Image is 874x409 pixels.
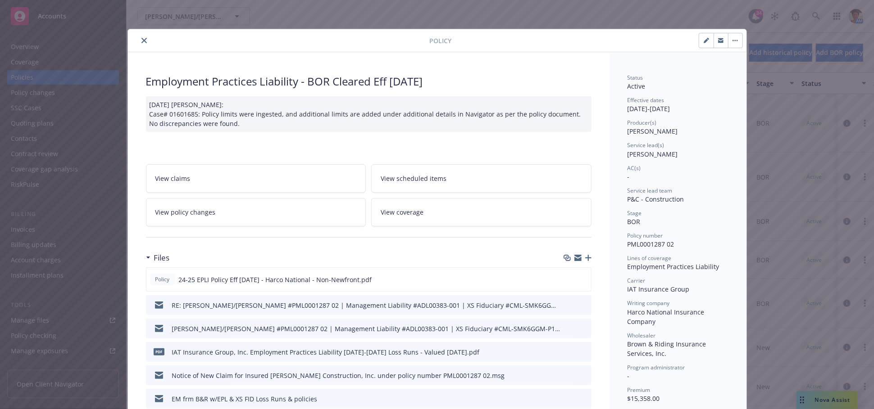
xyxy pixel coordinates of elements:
a: View policy changes [146,198,366,226]
span: View claims [155,174,191,183]
h3: Files [154,252,170,264]
button: preview file [580,347,588,357]
button: download file [565,347,573,357]
span: Premium [628,386,651,394]
span: Brown & Riding Insurance Services, Inc. [628,340,708,358]
span: View coverage [381,207,423,217]
span: Service lead(s) [628,141,665,149]
span: View policy changes [155,207,216,217]
div: [PERSON_NAME]/[PERSON_NAME] #PML0001287 02 | Management Liability #ADL00383-001 | XS Fiduciary #C... [172,324,562,333]
span: Writing company [628,299,670,307]
span: Wholesaler [628,332,656,339]
button: preview file [580,301,588,310]
div: Files [146,252,170,264]
a: View claims [146,164,366,193]
a: View coverage [371,198,592,226]
span: Service lead team [628,187,673,194]
span: [PERSON_NAME] [628,127,678,135]
span: AC(s) [628,164,641,172]
button: download file [565,324,573,333]
span: $15,358.00 [628,394,660,403]
button: preview file [580,324,588,333]
span: PML0001287 02 [628,240,674,248]
div: RE: [PERSON_NAME]/[PERSON_NAME] #PML0001287 02 | Management Liability #ADL00383-001 | XS Fiduciar... [172,301,562,310]
div: [DATE] [PERSON_NAME]: Case# 01601685: Policy limits were ingested, and additional limits are adde... [146,96,592,132]
span: 24-25 EPLI Policy Eff [DATE] - Harco National - Non-Newfront.pdf [179,275,372,284]
div: [DATE] - [DATE] [628,96,728,113]
span: Effective dates [628,96,665,104]
span: Policy [430,36,452,45]
span: Producer(s) [628,119,657,126]
button: preview file [580,394,588,404]
span: Active [628,82,646,90]
span: Policy number [628,232,663,239]
button: close [139,35,150,46]
span: Carrier [628,277,646,284]
button: preview file [580,371,588,380]
button: download file [565,301,573,310]
span: Stage [628,209,642,217]
span: [PERSON_NAME] [628,150,678,158]
div: IAT Insurance Group, Inc. Employment Practices Liability [DATE]-[DATE] Loss Runs - Valued [DATE].pdf [172,347,480,357]
span: - [628,172,630,181]
button: download file [565,394,573,404]
button: download file [565,275,572,284]
button: preview file [579,275,587,284]
div: Notice of New Claim for Insured [PERSON_NAME] Construction, Inc. under policy number PML0001287 0... [172,371,505,380]
span: View scheduled items [381,174,446,183]
button: download file [565,371,573,380]
span: - [628,372,630,380]
div: EM frm B&R w/EPL & XS FID Loss Runs & policies [172,394,318,404]
span: BOR [628,217,641,226]
span: Harco National Insurance Company [628,308,706,326]
span: pdf [154,348,164,355]
span: IAT Insurance Group [628,285,690,293]
div: Employment Practices Liability - BOR Cleared Eff [DATE] [146,74,592,89]
span: Status [628,74,643,81]
div: Employment Practices Liability [628,262,728,271]
span: Policy [154,275,172,283]
span: Program administrator [628,364,685,371]
span: Lines of coverage [628,254,672,262]
a: View scheduled items [371,164,592,193]
span: P&C - Construction [628,195,684,203]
